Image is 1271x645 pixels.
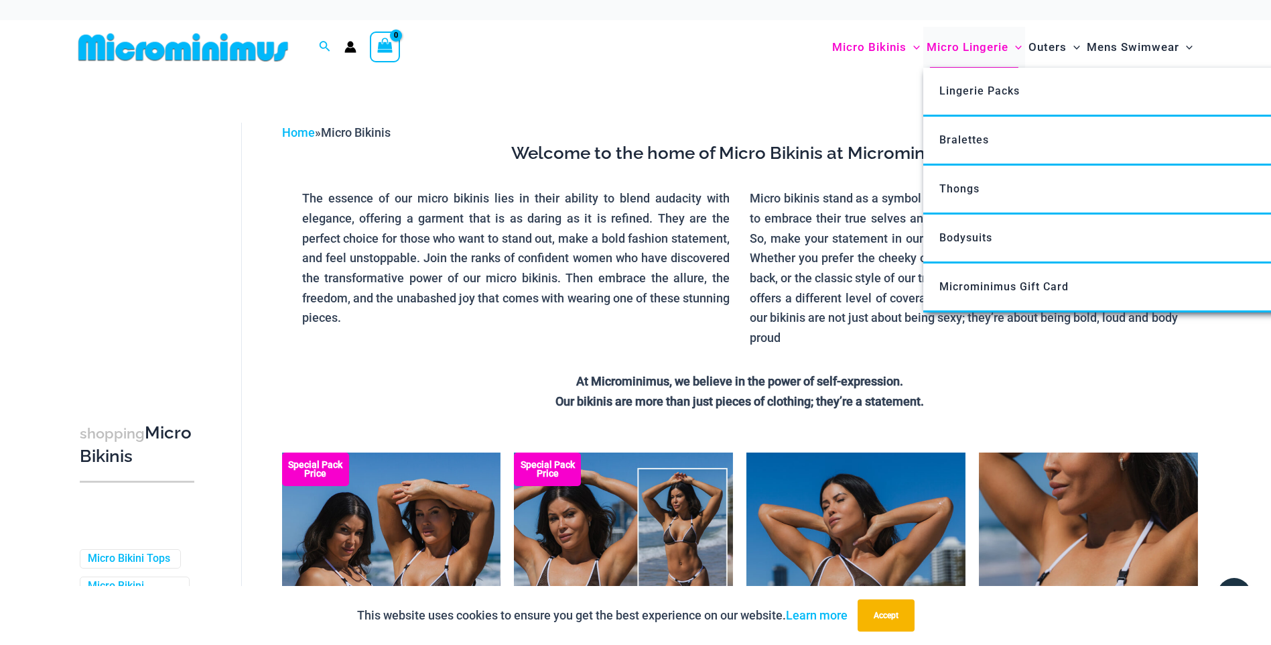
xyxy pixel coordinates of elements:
[1087,30,1179,64] span: Mens Swimwear
[555,394,924,408] strong: Our bikinis are more than just pieces of clothing; they’re a statement.
[292,142,1188,165] h3: Welcome to the home of Micro Bikinis at Microminimus.
[1008,30,1022,64] span: Menu Toggle
[1179,30,1193,64] span: Menu Toggle
[750,188,1178,348] p: Micro bikinis stand as a symbol of empowerment, tailored for women who dare to embrace their true...
[858,599,915,632] button: Accept
[344,41,356,53] a: Account icon link
[514,461,581,478] b: Special Pack Price
[927,30,1008,64] span: Micro Lingerie
[576,374,903,388] strong: At Microminimus, we believe in the power of self-expression.
[319,39,331,56] a: Search icon link
[827,25,1199,70] nav: Site Navigation
[1028,30,1067,64] span: Outers
[786,608,848,622] a: Learn more
[282,125,315,139] a: Home
[939,84,1020,97] span: Lingerie Packs
[73,32,293,62] img: MM SHOP LOGO FLAT
[832,30,907,64] span: Micro Bikinis
[907,30,920,64] span: Menu Toggle
[80,422,194,468] h3: Micro Bikinis
[829,27,923,68] a: Micro BikinisMenu ToggleMenu Toggle
[939,133,989,146] span: Bralettes
[302,188,730,328] p: The essence of our micro bikinis lies in their ability to blend audacity with elegance, offering ...
[321,125,391,139] span: Micro Bikinis
[88,579,179,607] a: Micro Bikini Bottoms
[282,461,349,478] b: Special Pack Price
[80,112,200,380] iframe: TrustedSite Certified
[939,280,1069,293] span: Microminimus Gift Card
[370,32,401,62] a: View Shopping Cart, empty
[88,552,170,566] a: Micro Bikini Tops
[923,27,1025,68] a: Micro LingerieMenu ToggleMenu Toggle
[939,182,980,195] span: Thongs
[1083,27,1196,68] a: Mens SwimwearMenu ToggleMenu Toggle
[357,605,848,626] p: This website uses cookies to ensure you get the best experience on our website.
[1067,30,1080,64] span: Menu Toggle
[939,231,992,244] span: Bodysuits
[282,125,391,139] span: »
[1025,27,1083,68] a: OutersMenu ToggleMenu Toggle
[80,425,145,442] span: shopping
